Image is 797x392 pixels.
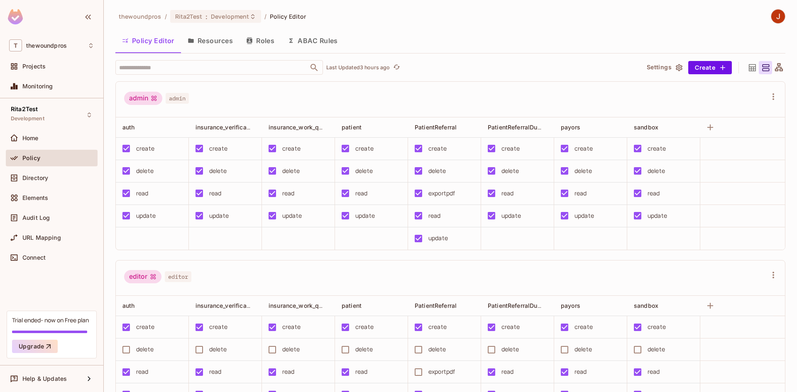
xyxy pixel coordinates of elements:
span: insurance_work_queue [269,123,332,131]
div: read [136,189,149,198]
span: Development [11,115,44,122]
span: PatientReferral [415,124,457,131]
div: read [136,367,149,376]
span: Connect [22,254,46,261]
div: read [282,189,295,198]
button: refresh [391,63,401,73]
div: delete [355,345,373,354]
div: delete [428,166,446,175]
div: update [282,211,302,220]
div: read [355,367,368,376]
span: patient [342,302,362,309]
div: create [209,322,227,331]
li: / [165,12,167,20]
div: Trial ended- now on Free plan [12,316,89,324]
div: exportpdf [428,189,455,198]
div: create [282,144,301,153]
span: Monitoring [22,83,53,90]
img: SReyMgAAAABJRU5ErkJggg== [8,9,23,24]
div: editor [124,270,161,283]
span: Click to refresh data [390,63,401,73]
div: delete [209,166,227,175]
button: Open [308,62,320,73]
div: delete [282,166,300,175]
li: / [264,12,266,20]
button: Upgrade [12,340,58,353]
div: read [575,189,587,198]
span: insurance_verification [196,123,257,131]
div: delete [355,166,373,175]
div: read [428,211,441,220]
div: update [355,211,375,220]
div: exportpdf [428,367,455,376]
div: delete [136,345,154,354]
img: Javier Amador [771,10,785,23]
span: Development [211,12,249,20]
div: update [209,211,229,220]
div: update [648,211,667,220]
div: read [282,367,295,376]
button: Create [688,61,732,74]
div: create [648,144,666,153]
div: update [428,234,448,243]
p: Last Updated 3 hours ago [326,64,390,71]
div: read [648,189,660,198]
div: delete [282,345,300,354]
span: PatientReferral [415,302,457,309]
div: delete [501,345,519,354]
span: the active workspace [119,12,161,20]
button: Settings [643,61,685,74]
div: read [209,367,222,376]
span: T [9,39,22,51]
div: create [136,144,154,153]
span: insurance_verification [196,302,257,309]
div: delete [501,166,519,175]
div: create [428,322,447,331]
div: create [428,144,447,153]
div: create [136,322,154,331]
span: payors [561,302,580,309]
div: create [575,144,593,153]
span: Policy [22,155,40,161]
button: Policy Editor [115,30,181,51]
span: Directory [22,175,48,181]
span: sandbox [634,302,658,309]
div: delete [575,345,592,354]
span: URL Mapping [22,234,61,241]
span: Audit Log [22,214,50,221]
div: delete [209,345,227,354]
div: create [355,322,374,331]
div: delete [648,345,665,354]
span: Policy Editor [270,12,306,20]
div: read [648,367,660,376]
span: Workspace: thewoundpros [26,42,67,49]
span: PatientReferralDummy [488,123,551,131]
span: editor [165,271,191,282]
div: create [209,144,227,153]
span: admin [166,93,189,104]
div: update [501,211,521,220]
div: delete [648,166,665,175]
div: read [501,189,514,198]
div: admin [124,92,162,105]
button: Resources [181,30,240,51]
div: read [209,189,222,198]
div: read [575,367,587,376]
span: refresh [393,63,400,72]
span: : [205,13,208,20]
div: read [355,189,368,198]
div: create [355,144,374,153]
span: auth [122,302,135,309]
span: payors [561,124,580,131]
div: read [501,367,514,376]
div: create [501,144,520,153]
span: Rita2Test [11,106,38,112]
button: ABAC Rules [281,30,345,51]
span: patient [342,124,362,131]
button: Roles [240,30,281,51]
div: create [648,322,666,331]
span: Rita2Test [175,12,202,20]
div: create [575,322,593,331]
div: update [136,211,156,220]
div: delete [136,166,154,175]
